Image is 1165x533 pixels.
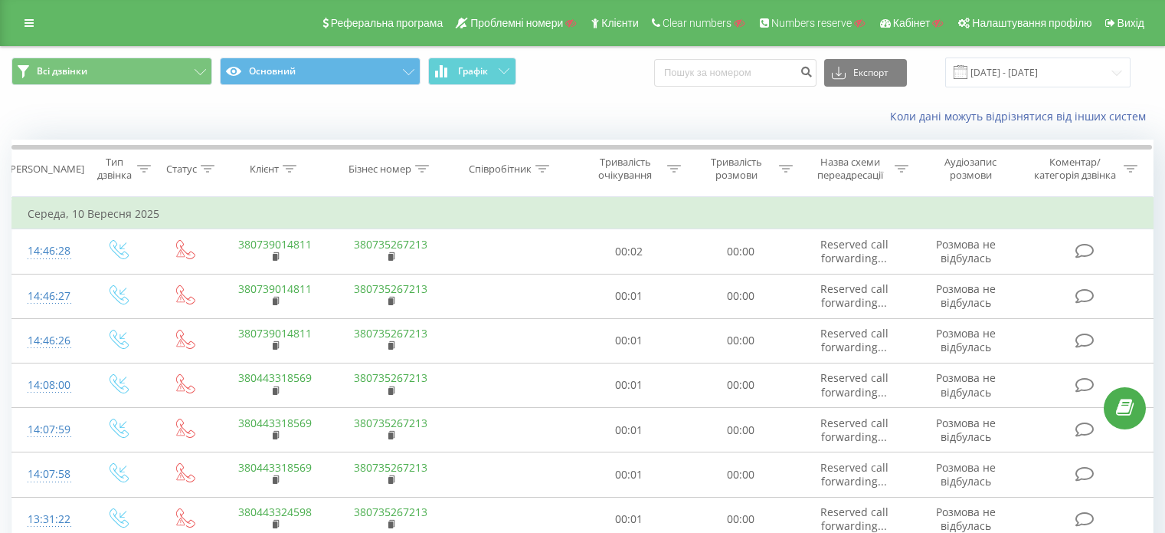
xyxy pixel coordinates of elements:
span: Вихід [1118,17,1144,29]
div: 14:46:27 [28,281,68,311]
span: Розмова не відбулась [936,505,996,533]
a: 380739014811 [238,326,312,341]
span: Reserved call forwarding... [820,505,888,533]
div: 14:08:00 [28,370,68,400]
td: 00:01 [574,318,685,363]
a: 380735267213 [354,237,427,252]
a: 380443318569 [238,416,312,430]
span: Розмова не відбулась [936,460,996,489]
span: Reserved call forwarding... [820,460,888,489]
a: 380443324598 [238,505,312,519]
span: Кабінет [893,17,931,29]
div: Коментар/категорія дзвінка [1030,156,1120,182]
div: Аудіозапис розмови [926,156,1016,182]
span: Розмова не відбулась [936,416,996,444]
button: Експорт [824,59,907,87]
div: Клієнт [250,163,279,176]
div: Тривалість розмови [699,156,775,182]
div: [PERSON_NAME] [7,163,84,176]
span: Проблемні номери [470,17,563,29]
td: 00:01 [574,274,685,318]
span: Налаштування профілю [972,17,1091,29]
div: 14:07:59 [28,415,68,445]
a: 380735267213 [354,370,427,385]
a: 380735267213 [354,416,427,430]
div: 14:46:28 [28,236,68,266]
a: 380443318569 [238,370,312,385]
span: Reserved call forwarding... [820,416,888,444]
div: Бізнес номер [349,163,411,176]
button: Всі дзвінки [11,58,212,85]
td: 00:01 [574,363,685,407]
span: Reserved call forwarding... [820,326,888,354]
div: Тип дзвінка [97,156,133,182]
a: Коли дані можуть відрізнятися вiд інших систем [890,109,1154,123]
td: Середа, 10 Вересня 2025 [12,199,1154,229]
span: Numbers reserve [771,17,852,29]
td: 00:00 [685,274,796,318]
a: 380443318569 [238,460,312,475]
div: Назва схеми переадресації [810,156,891,182]
td: 00:00 [685,318,796,363]
a: 380735267213 [354,326,427,341]
td: 00:00 [685,229,796,274]
span: Розмова не відбулась [936,237,996,265]
a: 380735267213 [354,505,427,519]
td: 00:00 [685,452,796,497]
div: Тривалість очікування [587,156,664,182]
button: Основний [220,58,421,85]
span: Графік [458,66,488,77]
td: 00:01 [574,452,685,497]
span: Reserved call forwarding... [820,370,888,399]
span: Реферальна програма [331,17,443,29]
div: Співробітник [469,163,532,176]
button: Графік [428,58,516,85]
span: Reserved call forwarding... [820,237,888,265]
span: Всі дзвінки [37,65,87,77]
span: Розмова не відбулась [936,326,996,354]
span: Клієнти [601,17,639,29]
div: 14:07:58 [28,459,68,489]
td: 00:00 [685,363,796,407]
a: 380739014811 [238,281,312,296]
td: 00:02 [574,229,685,274]
input: Пошук за номером [654,59,816,87]
td: 00:01 [574,408,685,452]
a: 380735267213 [354,460,427,475]
a: 380735267213 [354,281,427,296]
span: Розмова не відбулась [936,281,996,310]
span: Розмова не відбулась [936,370,996,399]
div: 14:46:26 [28,326,68,356]
a: 380739014811 [238,237,312,252]
span: Clear numbers [663,17,731,29]
span: Reserved call forwarding... [820,281,888,310]
td: 00:00 [685,408,796,452]
div: Статус [166,163,197,176]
